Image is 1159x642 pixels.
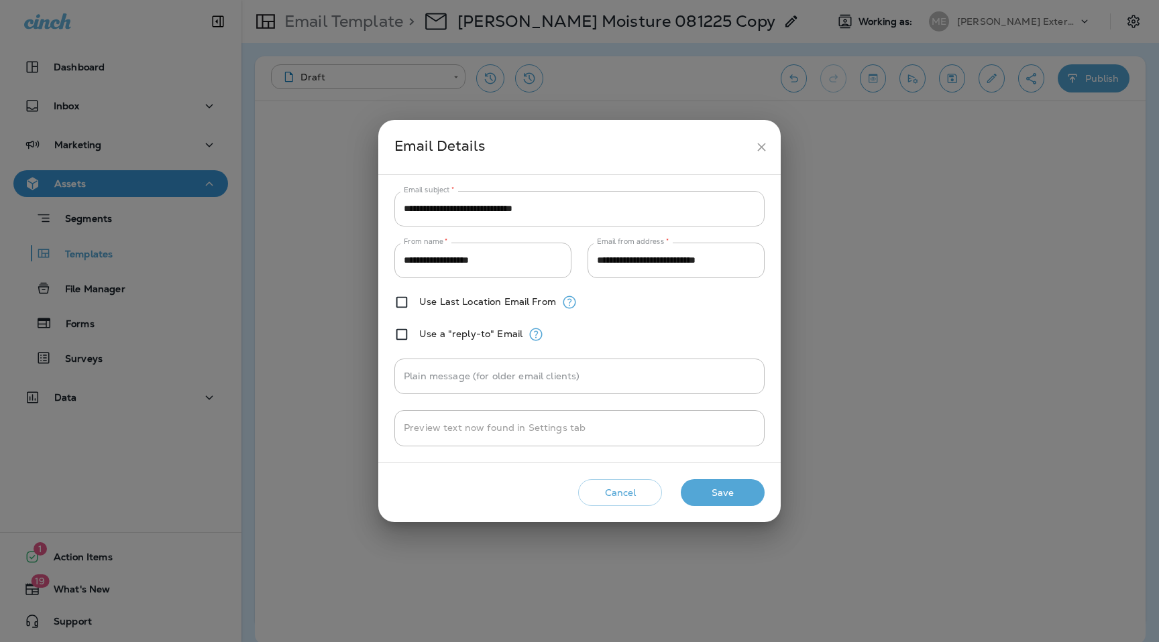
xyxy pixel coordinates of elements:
[419,328,522,339] label: Use a "reply-to" Email
[681,479,765,507] button: Save
[597,237,669,247] label: Email from address
[394,135,749,159] div: Email Details
[578,479,662,507] button: Cancel
[749,135,774,159] button: close
[404,185,455,195] label: Email subject
[404,237,448,247] label: From name
[419,296,556,307] label: Use Last Location Email From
